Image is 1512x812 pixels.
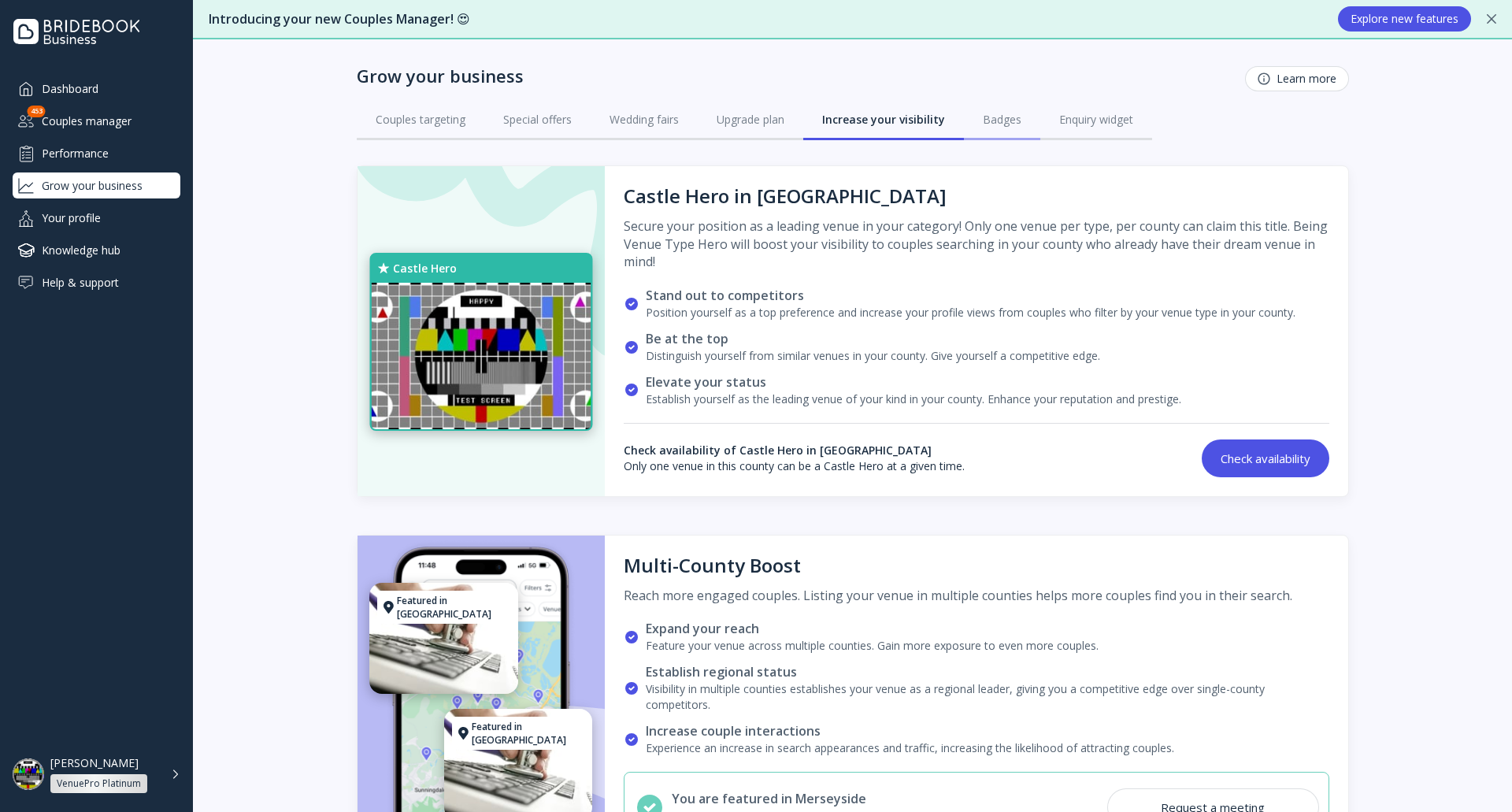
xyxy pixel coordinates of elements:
[717,112,784,128] div: Upgrade plan
[646,681,1329,713] div: Visibility in multiple counties establishes your venue as a regional leader, giving you a competi...
[13,237,180,263] a: Knowledge hub
[646,330,1100,348] div: Be at the top
[13,108,180,134] a: Couples manager453
[1059,112,1133,128] div: Enquiry widget
[646,722,1174,740] div: Increase couple interactions
[1221,452,1310,465] div: Check availability
[646,620,1099,638] div: Expand your reach
[1351,13,1458,25] div: Explore new features
[484,99,591,140] a: Special offers
[50,756,139,770] div: [PERSON_NAME]
[369,583,518,695] img: dpr=1,fit=cover,g=face,w=200,h=150
[13,108,180,134] div: Couples manager
[371,283,591,429] img: dpr=1,fit=cover,g=face,w=300,h=200
[983,112,1021,128] div: Badges
[13,205,180,231] a: Your profile
[672,789,1040,808] div: You are featured in Merseyside
[13,758,44,790] img: dpr=1,fit=cover,g=face,w=48,h=48
[646,740,1174,756] div: Experience an increase in search appearances and traffic, increasing the likelihood of attracting...
[13,140,180,166] a: Performance
[646,287,1295,305] div: Stand out to competitors
[698,99,803,140] a: Upgrade plan
[13,172,180,198] a: Grow your business
[646,373,1181,391] div: Elevate your status
[1338,6,1471,32] button: Explore new features
[503,112,572,128] div: Special offers
[624,554,801,577] h4: Multi-County Boost
[624,554,1329,605] div: Reach more engaged couples. Listing your venue in multiple counties helps more couples find you i...
[624,443,1189,474] div: Only one venue in this county can be a Castle Hero at a given time.
[646,305,1295,321] div: Position yourself as a top preference and increase your profile views from couples who filter by ...
[1245,66,1349,91] button: Learn more
[822,112,945,128] div: Increase your visibility
[803,99,964,140] a: Increase your visibility
[357,65,524,87] div: Grow your business
[646,348,1100,364] div: Distinguish yourself from similar venues in your county. Give yourself a competitive edge.
[624,185,1329,271] div: Secure your position as a leading venue in your category! Only one venue per type, per county can...
[1258,72,1336,85] div: Learn more
[57,777,141,790] div: VenuePro Platinum
[13,269,180,295] a: Help & support
[13,76,180,102] a: Dashboard
[624,185,947,208] h4: Castle Hero in [GEOGRAPHIC_DATA]
[371,254,591,283] div: Castle Hero
[357,99,484,140] a: Couples targeting
[591,99,698,140] a: Wedding fairs
[376,112,465,128] div: Couples targeting
[646,663,1329,681] div: Establish regional status
[28,106,46,117] div: 453
[209,10,1322,28] div: Introducing your new Couples Manager! 😍
[1040,99,1152,140] a: Enquiry widget
[646,391,1181,407] div: Establish yourself as the leading venue of your kind in your county. Enhance your reputation and ...
[610,112,679,128] div: Wedding fairs
[964,99,1040,140] a: Badges
[377,591,503,624] div: Featured in [GEOGRAPHIC_DATA]
[1433,736,1512,812] iframe: Chat Widget
[452,717,578,750] div: Featured in [GEOGRAPHIC_DATA]
[646,638,1099,654] div: Feature your venue across multiple counties. Gain more exposure to even more couples.
[1202,439,1329,477] button: Check availability
[624,443,1189,458] div: Check availability of Castle Hero in [GEOGRAPHIC_DATA]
